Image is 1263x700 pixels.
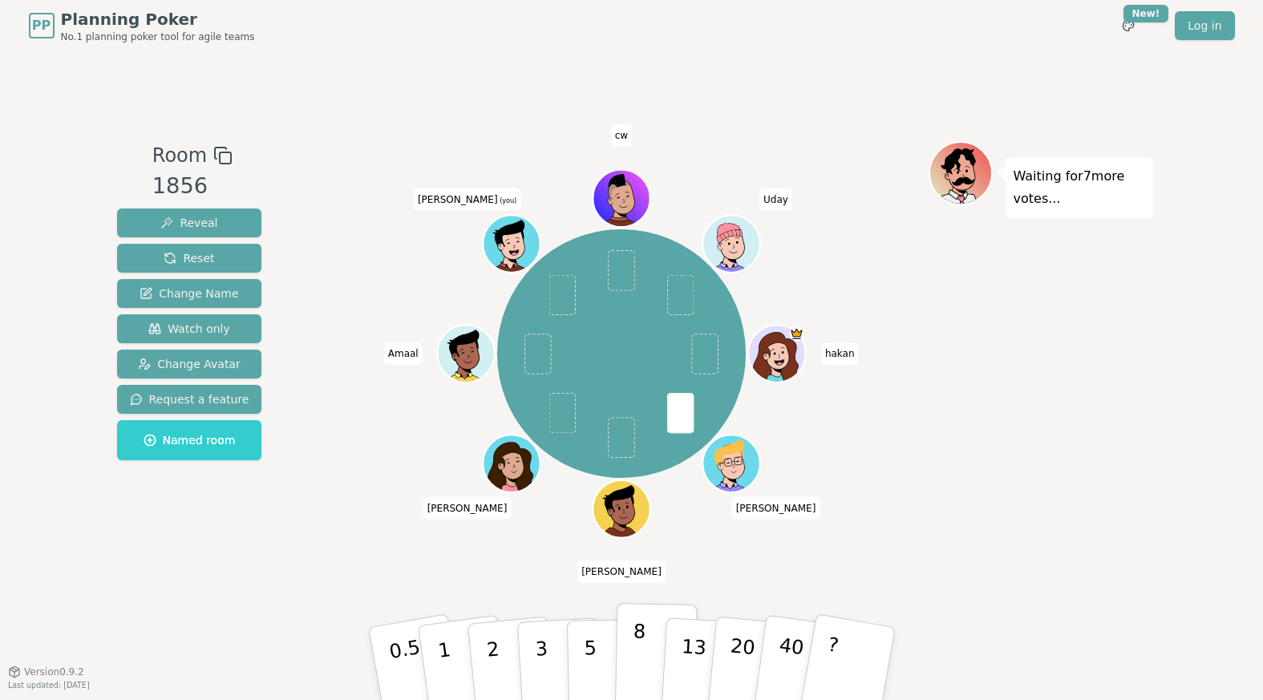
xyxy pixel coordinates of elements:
span: Reset [164,250,214,266]
span: Click to change your name [414,188,520,211]
div: 1856 [152,170,233,203]
span: Last updated: [DATE] [8,681,90,690]
button: Watch only [117,314,262,343]
span: Click to change your name [821,342,859,365]
span: Named room [144,432,236,448]
p: Waiting for 7 more votes... [1014,165,1145,210]
span: Room [152,141,207,170]
span: Click to change your name [732,497,820,520]
button: Click to change your avatar [484,216,538,270]
div: New! [1123,5,1169,22]
a: Log in [1175,11,1234,40]
button: Change Name [117,279,262,308]
a: PPPlanning PokerNo.1 planning poker tool for agile teams [29,8,255,43]
span: No.1 planning poker tool for agile teams [61,30,255,43]
span: hakan is the host [789,326,804,341]
span: Request a feature [130,391,249,407]
span: Click to change your name [611,124,632,147]
span: Watch only [148,321,230,337]
button: Reveal [117,208,262,237]
span: Click to change your name [423,497,512,520]
span: Click to change your name [759,188,792,211]
span: Reveal [160,215,217,231]
span: Click to change your name [384,342,423,365]
button: New! [1114,11,1143,40]
span: Change Name [140,285,238,301]
span: (you) [498,197,517,204]
button: Reset [117,244,262,273]
span: Click to change your name [577,560,666,583]
span: PP [32,16,51,35]
button: Version0.9.2 [8,666,84,678]
button: Change Avatar [117,350,262,378]
button: Named room [117,420,262,460]
span: Change Avatar [138,356,241,372]
span: Version 0.9.2 [24,666,84,678]
span: Planning Poker [61,8,255,30]
button: Request a feature [117,385,262,414]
